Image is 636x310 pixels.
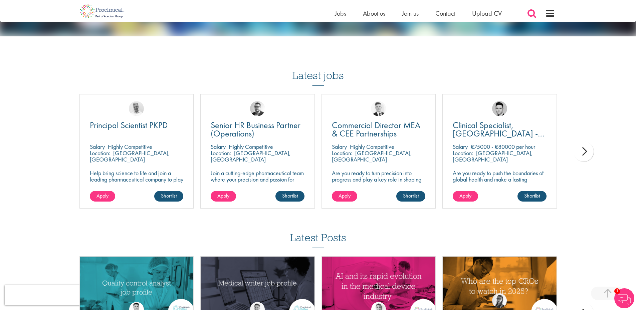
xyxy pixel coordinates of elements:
[453,121,547,138] a: Clinical Specialist, [GEOGRAPHIC_DATA] - Cardiac
[453,149,473,157] span: Location:
[211,170,304,195] p: Join a cutting-edge pharmaceutical team where your precision and passion for quality will help sh...
[154,191,183,202] a: Shortlist
[292,53,344,86] h3: Latest jobs
[332,119,420,139] span: Commercial Director MEA & CEE Partnerships
[492,293,507,308] img: Theodora Savlovschi - Wicks
[517,191,547,202] a: Shortlist
[332,149,412,163] p: [GEOGRAPHIC_DATA], [GEOGRAPHIC_DATA]
[211,121,304,138] a: Senior HR Business Partner (Operations)
[332,143,347,150] span: Salary
[614,288,634,308] img: Chatbot
[453,191,478,202] a: Apply
[332,149,352,157] span: Location:
[471,143,535,150] p: €75000 - €80000 per hour
[229,143,273,150] p: Highly Competitive
[90,119,168,131] span: Principal Scientist PKPD
[402,9,419,18] a: Join us
[371,101,386,116] img: Nicolas Daniel
[250,101,265,116] img: Niklas Kaminski
[453,119,544,147] span: Clinical Specialist, [GEOGRAPHIC_DATA] - Cardiac
[90,170,184,202] p: Help bring science to life and join a leading pharmaceutical company to play a key role in delive...
[96,192,109,199] span: Apply
[332,170,426,189] p: Are you ready to turn precision into progress and play a key role in shaping the future of pharma...
[472,9,502,18] a: Upload CV
[396,191,425,202] a: Shortlist
[290,232,346,248] h3: Latest Posts
[90,149,110,157] span: Location:
[435,9,455,18] a: Contact
[335,9,346,18] a: Jobs
[453,143,468,150] span: Salary
[5,285,90,305] iframe: reCAPTCHA
[211,119,300,139] span: Senior HR Business Partner (Operations)
[90,143,105,150] span: Salary
[453,170,547,202] p: Are you ready to push the boundaries of global health and make a lasting impact? This role at a h...
[90,149,170,163] p: [GEOGRAPHIC_DATA], [GEOGRAPHIC_DATA]
[339,192,351,199] span: Apply
[459,192,471,199] span: Apply
[211,143,226,150] span: Salary
[108,143,152,150] p: Highly Competitive
[574,141,594,162] div: next
[363,9,385,18] a: About us
[332,121,426,138] a: Commercial Director MEA & CEE Partnerships
[275,191,304,202] a: Shortlist
[90,121,184,129] a: Principal Scientist PKPD
[211,149,231,157] span: Location:
[211,149,291,163] p: [GEOGRAPHIC_DATA], [GEOGRAPHIC_DATA]
[332,191,357,202] a: Apply
[217,192,229,199] span: Apply
[492,101,507,116] img: Connor Lynes
[129,101,144,116] img: Joshua Bye
[350,143,394,150] p: Highly Competitive
[453,149,533,163] p: [GEOGRAPHIC_DATA], [GEOGRAPHIC_DATA]
[211,191,236,202] a: Apply
[90,191,115,202] a: Apply
[614,288,620,294] span: 1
